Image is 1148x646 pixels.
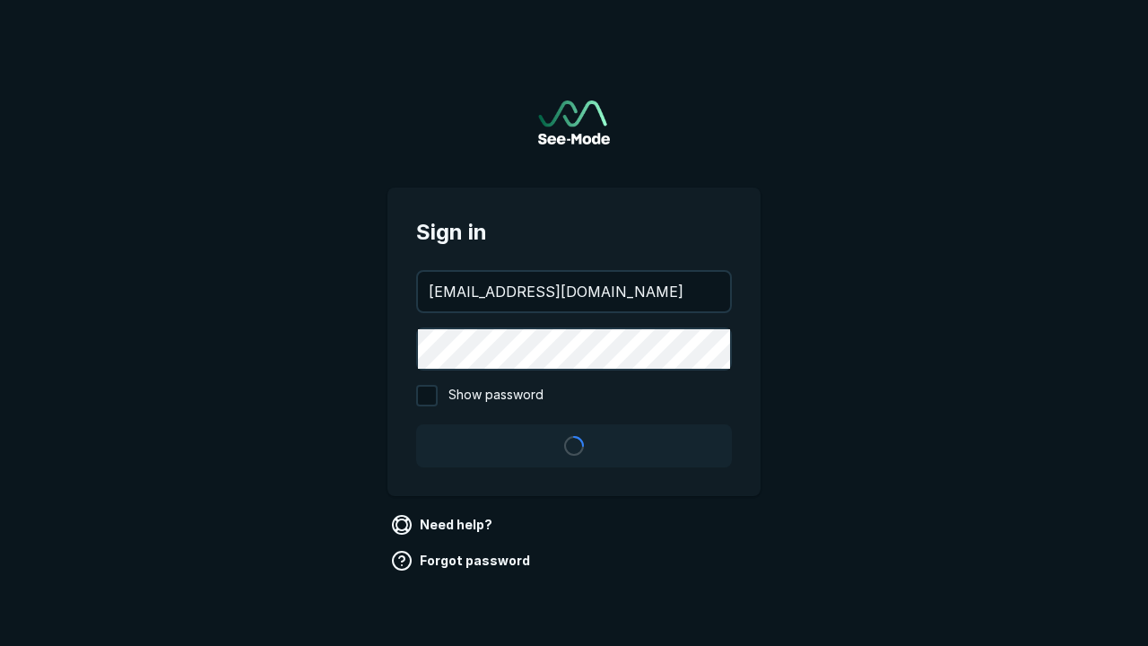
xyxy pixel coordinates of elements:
img: See-Mode Logo [538,100,610,144]
span: Show password [448,385,544,406]
a: Go to sign in [538,100,610,144]
input: your@email.com [418,272,730,311]
span: Sign in [416,216,732,249]
a: Need help? [387,511,500,539]
a: Forgot password [387,546,537,575]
